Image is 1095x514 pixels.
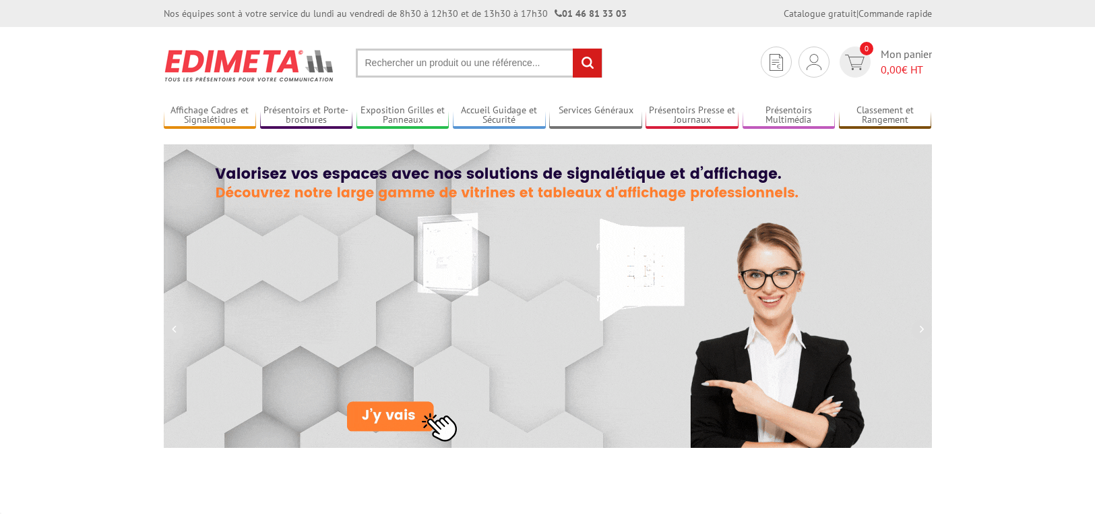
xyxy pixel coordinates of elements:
a: Classement et Rangement [839,105,932,127]
a: Commande rapide [858,7,932,20]
a: devis rapide 0 Mon panier 0,00€ HT [836,47,932,78]
span: 0,00 [881,63,902,76]
img: devis rapide [770,54,783,71]
a: Accueil Guidage et Sécurité [453,105,546,127]
a: Catalogue gratuit [784,7,856,20]
a: Services Généraux [549,105,642,127]
span: 0 [860,42,873,55]
img: devis rapide [845,55,865,70]
div: | [784,7,932,20]
input: rechercher [573,49,602,78]
input: Rechercher un produit ou une référence... [356,49,602,78]
strong: 01 46 81 33 03 [555,7,627,20]
a: Présentoirs Multimédia [743,105,836,127]
a: Présentoirs et Porte-brochures [260,105,353,127]
img: Présentoir, panneau, stand - Edimeta - PLV, affichage, mobilier bureau, entreprise [164,40,336,90]
img: devis rapide [807,54,821,70]
span: € HT [881,62,932,78]
span: Mon panier [881,47,932,78]
a: Exposition Grilles et Panneaux [356,105,449,127]
a: Présentoirs Presse et Journaux [646,105,739,127]
a: Affichage Cadres et Signalétique [164,105,257,127]
div: Nos équipes sont à votre service du lundi au vendredi de 8h30 à 12h30 et de 13h30 à 17h30 [164,7,627,20]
